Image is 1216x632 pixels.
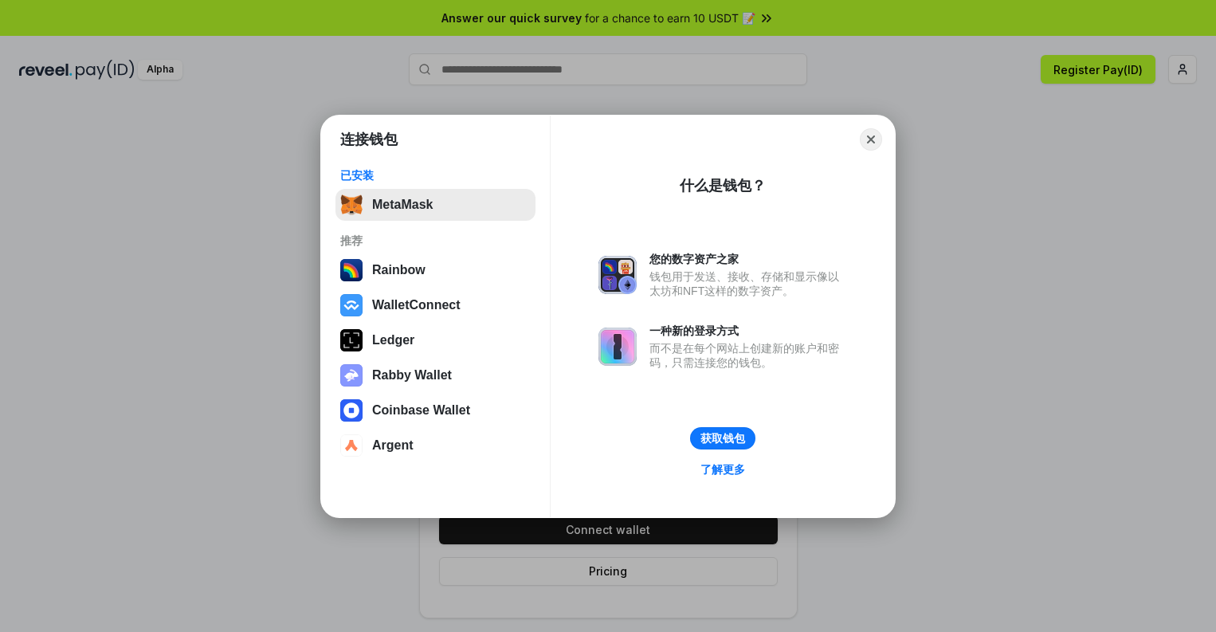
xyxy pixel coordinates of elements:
div: 获取钱包 [700,431,745,446]
div: 而不是在每个网站上创建新的账户和密码，只需连接您的钱包。 [649,341,847,370]
div: Rabby Wallet [372,368,452,383]
div: 一种新的登录方式 [649,324,847,338]
button: Close [860,128,882,151]
div: Rainbow [372,263,426,277]
button: Rabby Wallet [335,359,535,391]
img: svg+xml,%3Csvg%20width%3D%22120%22%20height%3D%22120%22%20viewBox%3D%220%200%20120%20120%22%20fil... [340,259,363,281]
div: MetaMask [372,198,433,212]
img: svg+xml,%3Csvg%20width%3D%2228%22%20height%3D%2228%22%20viewBox%3D%220%200%2028%2028%22%20fill%3D... [340,399,363,422]
div: 已安装 [340,168,531,183]
a: 了解更多 [691,459,755,480]
img: svg+xml,%3Csvg%20xmlns%3D%22http%3A%2F%2Fwww.w3.org%2F2000%2Fsvg%22%20fill%3D%22none%22%20viewBox... [340,364,363,387]
div: 了解更多 [700,462,745,477]
img: svg+xml,%3Csvg%20width%3D%2228%22%20height%3D%2228%22%20viewBox%3D%220%200%2028%2028%22%20fill%3D... [340,294,363,316]
h1: 连接钱包 [340,130,398,149]
div: Coinbase Wallet [372,403,470,418]
img: svg+xml,%3Csvg%20xmlns%3D%22http%3A%2F%2Fwww.w3.org%2F2000%2Fsvg%22%20fill%3D%22none%22%20viewBox... [598,328,637,366]
button: Coinbase Wallet [335,395,535,426]
img: svg+xml,%3Csvg%20width%3D%2228%22%20height%3D%2228%22%20viewBox%3D%220%200%2028%2028%22%20fill%3D... [340,434,363,457]
button: WalletConnect [335,289,535,321]
div: 您的数字资产之家 [649,252,847,266]
button: Rainbow [335,254,535,286]
div: 什么是钱包？ [680,176,766,195]
img: svg+xml,%3Csvg%20fill%3D%22none%22%20height%3D%2233%22%20viewBox%3D%220%200%2035%2033%22%20width%... [340,194,363,216]
button: Ledger [335,324,535,356]
div: Argent [372,438,414,453]
div: WalletConnect [372,298,461,312]
button: MetaMask [335,189,535,221]
img: svg+xml,%3Csvg%20xmlns%3D%22http%3A%2F%2Fwww.w3.org%2F2000%2Fsvg%22%20fill%3D%22none%22%20viewBox... [598,256,637,294]
button: 获取钱包 [690,427,755,449]
div: Ledger [372,333,414,347]
div: 钱包用于发送、接收、存储和显示像以太坊和NFT这样的数字资产。 [649,269,847,298]
img: svg+xml,%3Csvg%20xmlns%3D%22http%3A%2F%2Fwww.w3.org%2F2000%2Fsvg%22%20width%3D%2228%22%20height%3... [340,329,363,351]
button: Argent [335,430,535,461]
div: 推荐 [340,234,531,248]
